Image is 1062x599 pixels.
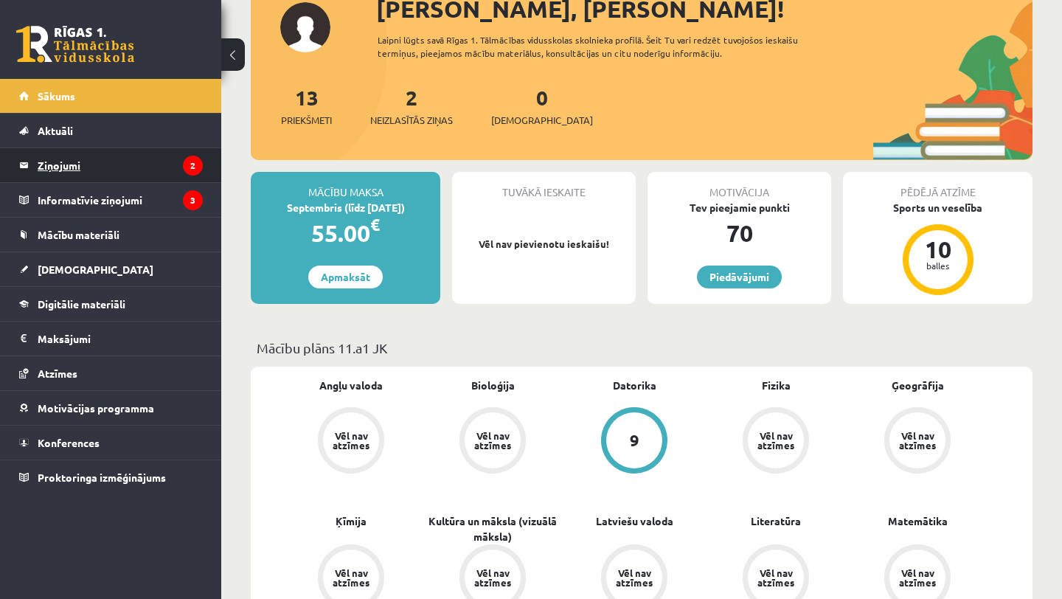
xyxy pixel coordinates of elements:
a: Ģeogrāfija [892,378,944,393]
span: Digitālie materiāli [38,297,125,311]
span: Priekšmeti [281,113,332,128]
legend: Maksājumi [38,322,203,356]
div: Vēl nav atzīmes [472,431,513,450]
i: 2 [183,156,203,176]
a: 2Neizlasītās ziņas [370,84,453,128]
div: Vēl nav atzīmes [614,568,655,587]
div: Vēl nav atzīmes [755,568,796,587]
span: Konferences [38,436,100,449]
a: Literatūra [751,513,801,529]
div: 70 [648,215,831,251]
div: Laipni lūgts savā Rīgas 1. Tālmācības vidusskolas skolnieka profilā. Šeit Tu vari redzēt tuvojošo... [378,33,847,60]
div: balles [916,261,960,270]
div: Vēl nav atzīmes [897,431,938,450]
div: Mācību maksa [251,172,440,200]
span: Neizlasītās ziņas [370,113,453,128]
p: Vēl nav pievienotu ieskaišu! [459,237,628,252]
div: Vēl nav atzīmes [330,568,372,587]
a: Kultūra un māksla (vizuālā māksla) [422,513,563,544]
div: Sports un veselība [843,200,1032,215]
legend: Ziņojumi [38,148,203,182]
span: Motivācijas programma [38,401,154,415]
a: Digitālie materiāli [19,287,203,321]
a: Fizika [762,378,791,393]
a: Vēl nav atzīmes [422,407,563,477]
span: Atzīmes [38,367,77,380]
legend: Informatīvie ziņojumi [38,183,203,217]
a: Piedāvājumi [697,266,782,288]
a: Rīgas 1. Tālmācības vidusskola [16,26,134,63]
a: Matemātika [888,513,948,529]
a: Latviešu valoda [596,513,673,529]
div: 9 [630,432,639,449]
a: Proktoringa izmēģinājums [19,460,203,494]
a: Angļu valoda [319,378,383,393]
p: Mācību plāns 11.a1 JK [257,338,1027,358]
div: Vēl nav atzīmes [897,568,938,587]
i: 3 [183,190,203,210]
div: Tev pieejamie punkti [648,200,831,215]
span: [DEMOGRAPHIC_DATA] [38,263,153,276]
a: Bioloģija [471,378,515,393]
a: 0[DEMOGRAPHIC_DATA] [491,84,593,128]
a: Sākums [19,79,203,113]
a: Apmaksāt [308,266,383,288]
a: Aktuāli [19,114,203,148]
div: 55.00 [251,215,440,251]
a: Informatīvie ziņojumi3 [19,183,203,217]
div: Vēl nav atzīmes [330,431,372,450]
div: Tuvākā ieskaite [452,172,636,200]
div: Vēl nav atzīmes [472,568,513,587]
a: Sports un veselība 10 balles [843,200,1032,297]
a: Ziņojumi2 [19,148,203,182]
div: Vēl nav atzīmes [755,431,796,450]
div: 10 [916,238,960,261]
a: Maksājumi [19,322,203,356]
div: Pēdējā atzīme [843,172,1032,200]
a: Vēl nav atzīmes [847,407,988,477]
a: 13Priekšmeti [281,84,332,128]
div: Septembris (līdz [DATE]) [251,200,440,215]
a: Vēl nav atzīmes [280,407,422,477]
a: Motivācijas programma [19,391,203,425]
a: Vēl nav atzīmes [705,407,847,477]
span: Proktoringa izmēģinājums [38,471,166,484]
span: Aktuāli [38,124,73,137]
span: [DEMOGRAPHIC_DATA] [491,113,593,128]
span: € [370,214,380,235]
a: Datorika [613,378,656,393]
a: Atzīmes [19,356,203,390]
a: [DEMOGRAPHIC_DATA] [19,252,203,286]
span: Mācību materiāli [38,228,119,241]
a: Ķīmija [336,513,367,529]
a: Mācību materiāli [19,218,203,252]
a: Konferences [19,426,203,460]
span: Sākums [38,89,75,103]
a: 9 [563,407,705,477]
div: Motivācija [648,172,831,200]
